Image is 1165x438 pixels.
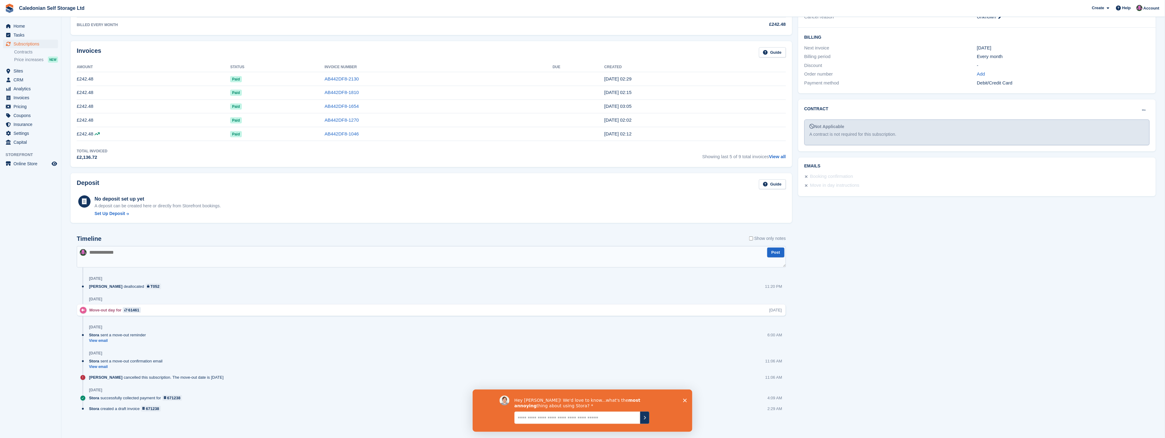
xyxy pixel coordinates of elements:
div: created a draft invoice [89,406,164,412]
span: Stora [89,406,99,412]
div: Billing period [804,53,977,60]
a: T052 [145,284,161,289]
span: Home [14,22,50,30]
div: Move-out day for [89,307,144,313]
div: cancelled this subscription. The move-out date is [DATE] [89,374,226,380]
td: £242.48 [77,127,230,141]
span: Pricing [14,102,50,111]
span: [PERSON_NAME] [89,284,122,289]
div: £242.48 [612,21,786,28]
div: Cancel reason [804,14,977,21]
h2: Deposit [77,179,99,190]
p: A deposit can be created here or directly from Storefront bookings. [95,203,221,209]
a: Contracts [14,49,58,55]
div: Debit/Credit Card [977,80,1150,87]
div: Booking confirmation [810,173,853,180]
div: Order number [804,71,977,78]
span: Stora [89,358,99,364]
a: menu [3,102,58,111]
a: AB442DF8-1270 [325,117,359,123]
th: Amount [77,62,230,72]
div: - [977,62,1150,69]
div: 4:09 AM [768,395,782,401]
a: AB442DF8-1810 [325,90,359,95]
div: 11:06 AM [765,358,782,364]
time: 2025-04-01 01:12:26 UTC [604,131,632,136]
div: successfully collected payment for [89,395,185,401]
td: £242.48 [77,100,230,113]
span: Create [1092,5,1104,11]
a: Guide [759,47,786,57]
div: [DATE] [89,325,102,330]
span: Analytics [14,84,50,93]
span: Price increases [14,57,44,63]
h2: Timeline [77,235,102,242]
div: [DATE] [89,351,102,356]
time: 2025-05-01 01:02:45 UTC [604,117,632,123]
span: Paid [230,104,242,110]
span: Showing last 5 of 9 total invoices [702,148,786,161]
a: menu [3,31,58,39]
a: 61461 [123,307,141,313]
a: Add [977,71,985,78]
td: £242.48 [77,72,230,86]
h2: Contract [804,106,829,112]
div: 671238 [146,406,159,412]
span: Unknown [977,14,996,19]
td: £242.48 [77,86,230,100]
th: Invoice Number [325,62,553,72]
span: Subscriptions [14,40,50,48]
div: sent a move-out confirmation email [89,358,166,364]
input: Show only notes [749,235,753,242]
div: 2:29 AM [768,406,782,412]
div: No deposit set up yet [95,195,221,203]
div: NEW [48,57,58,63]
div: sent a move-out reminder [89,332,149,338]
div: T052 [150,284,160,289]
span: Capital [14,138,50,147]
a: menu [3,111,58,120]
a: menu [3,40,58,48]
a: Price increases NEW [14,56,58,63]
div: Discount [804,62,977,69]
span: Help [1122,5,1131,11]
td: £242.48 [77,113,230,127]
span: Stora [89,395,99,401]
div: Total Invoiced [77,148,107,154]
span: Tasks [14,31,50,39]
a: menu [3,67,58,75]
div: 11:06 AM [765,374,782,380]
a: View email [89,338,149,343]
a: AB442DF8-1654 [325,104,359,109]
a: Caledonian Self Storage Ltd [17,3,87,13]
div: Set Up Deposit [95,210,125,217]
time: 2025-08-01 01:29:40 UTC [604,76,632,81]
a: AB442DF8-1046 [325,131,359,136]
img: stora-icon-8386f47178a22dfd0bd8f6a31ec36ba5ce8667c1dd55bd0f319d3a0aa187defe.svg [5,4,14,13]
a: menu [3,159,58,168]
button: Post [767,248,784,258]
div: deallocated [89,284,164,289]
div: A contract is not required for this subscription. [810,131,1144,138]
a: menu [3,93,58,102]
a: menu [3,84,58,93]
div: [DATE] [89,297,102,302]
span: CRM [14,76,50,84]
div: Not Applicable [810,123,1144,130]
div: Payment method [804,80,977,87]
h2: Invoices [77,47,101,57]
span: Paid [230,90,242,96]
span: Settings [14,129,50,138]
div: £2,136.72 [77,154,107,161]
a: menu [3,22,58,30]
a: menu [3,120,58,129]
a: Preview store [51,160,58,167]
img: Lois Holling [80,249,87,256]
span: [PERSON_NAME] [89,374,122,380]
div: BILLED EVERY MONTH [77,22,612,28]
